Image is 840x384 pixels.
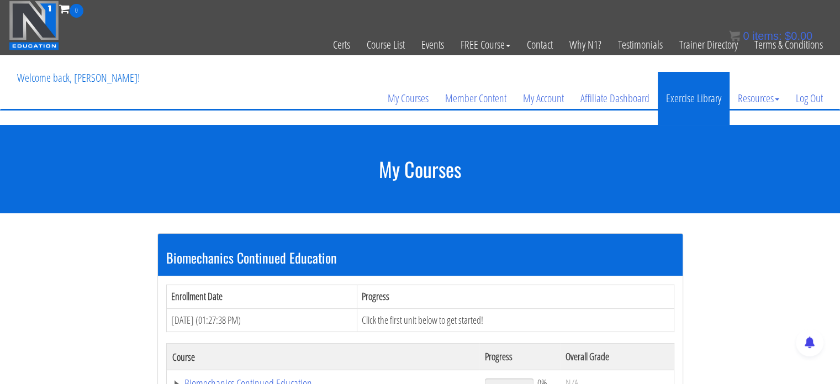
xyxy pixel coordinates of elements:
[788,72,831,125] a: Log Out
[729,30,812,42] a: 0 items: $0.00
[413,18,452,72] a: Events
[166,344,479,370] th: Course
[730,72,788,125] a: Resources
[785,30,791,42] span: $
[325,18,358,72] a: Certs
[572,72,658,125] a: Affiliate Dashboard
[357,308,674,332] td: Click the first unit below to get started!
[379,72,437,125] a: My Courses
[746,18,831,72] a: Terms & Conditions
[357,285,674,308] th: Progress
[70,4,83,18] span: 0
[785,30,812,42] bdi: 0.00
[729,30,740,41] img: icon11.png
[658,72,730,125] a: Exercise Library
[752,30,781,42] span: items:
[166,308,357,332] td: [DATE] (01:27:38 PM)
[452,18,519,72] a: FREE Course
[59,1,83,16] a: 0
[479,344,559,370] th: Progress
[671,18,746,72] a: Trainer Directory
[166,285,357,308] th: Enrollment Date
[560,344,674,370] th: Overall Grade
[166,250,674,265] h3: Biomechanics Continued Education
[519,18,561,72] a: Contact
[437,72,515,125] a: Member Content
[743,30,749,42] span: 0
[9,56,148,100] p: Welcome back, [PERSON_NAME]!
[9,1,59,50] img: n1-education
[561,18,610,72] a: Why N1?
[358,18,413,72] a: Course List
[610,18,671,72] a: Testimonials
[515,72,572,125] a: My Account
